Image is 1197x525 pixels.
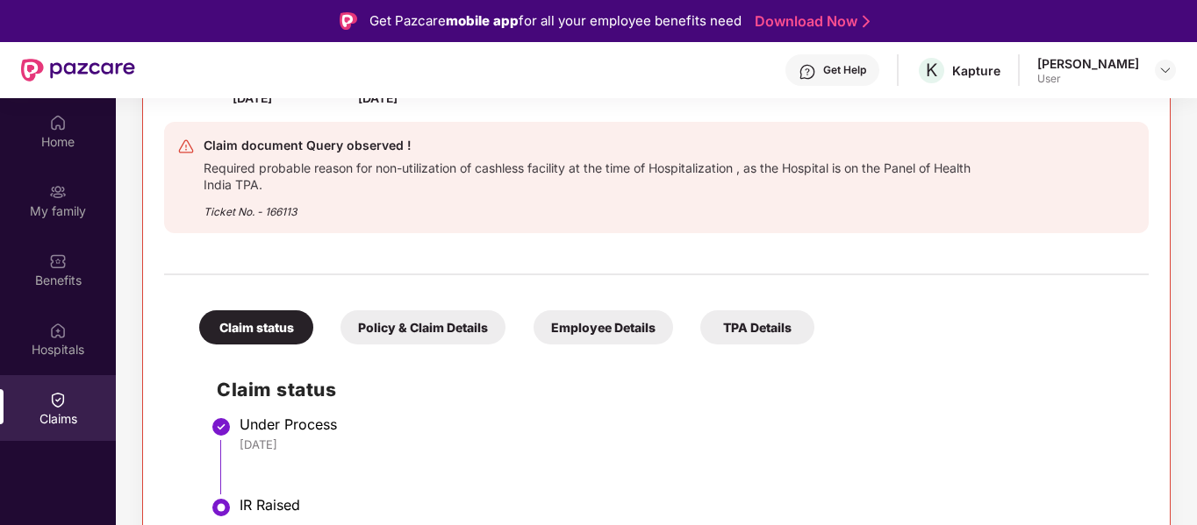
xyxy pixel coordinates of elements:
[204,193,976,220] div: Ticket No. - 166113
[1037,72,1139,86] div: User
[49,252,67,270] img: svg+xml;base64,PHN2ZyBpZD0iQmVuZWZpdHMiIHhtbG5zPSJodHRwOi8vd3d3LnczLm9yZy8yMDAwL3N2ZyIgd2lkdGg9Ij...
[755,12,864,31] a: Download Now
[799,63,816,81] img: svg+xml;base64,PHN2ZyBpZD0iSGVscC0zMngzMiIgeG1sbnM9Imh0dHA6Ly93d3cudzMub3JnLzIwMDAvc3ZnIiB3aWR0aD...
[240,496,1131,514] div: IR Raised
[1158,63,1172,77] img: svg+xml;base64,PHN2ZyBpZD0iRHJvcGRvd24tMzJ4MzIiIHhtbG5zPSJodHRwOi8vd3d3LnczLm9yZy8yMDAwL3N2ZyIgd2...
[21,59,135,82] img: New Pazcare Logo
[49,322,67,339] img: svg+xml;base64,PHN2ZyBpZD0iSG9zcGl0YWxzIiB4bWxucz0iaHR0cDovL3d3dy53My5vcmcvMjAwMC9zdmciIHdpZHRoPS...
[240,415,1131,433] div: Under Process
[240,436,1131,452] div: [DATE]
[217,375,1131,404] h2: Claim status
[211,416,232,437] img: svg+xml;base64,PHN2ZyBpZD0iU3RlcC1Eb25lLTMyeDMyIiB4bWxucz0iaHR0cDovL3d3dy53My5vcmcvMjAwMC9zdmciIH...
[49,391,67,408] img: svg+xml;base64,PHN2ZyBpZD0iQ2xhaW0iIHhtbG5zPSJodHRwOi8vd3d3LnczLm9yZy8yMDAwL3N2ZyIgd2lkdGg9IjIwIi...
[534,310,673,344] div: Employee Details
[1037,55,1139,72] div: [PERSON_NAME]
[340,310,505,344] div: Policy & Claim Details
[700,310,814,344] div: TPA Details
[177,138,195,155] img: svg+xml;base64,PHN2ZyB4bWxucz0iaHR0cDovL3d3dy53My5vcmcvMjAwMC9zdmciIHdpZHRoPSIyNCIgaGVpZ2h0PSIyNC...
[340,12,357,30] img: Logo
[952,62,1000,79] div: Kapture
[199,310,313,344] div: Claim status
[211,497,232,518] img: svg+xml;base64,PHN2ZyBpZD0iU3RlcC1BY3RpdmUtMzJ4MzIiIHhtbG5zPSJodHRwOi8vd3d3LnczLm9yZy8yMDAwL3N2Zy...
[823,63,866,77] div: Get Help
[204,135,976,156] div: Claim document Query observed !
[446,12,519,29] strong: mobile app
[49,183,67,201] img: svg+xml;base64,PHN2ZyB3aWR0aD0iMjAiIGhlaWdodD0iMjAiIHZpZXdCb3g9IjAgMCAyMCAyMCIgZmlsbD0ibm9uZSIgeG...
[204,156,976,193] div: Required probable reason for non-utilization of cashless facility at the time of Hospitalization ...
[863,12,870,31] img: Stroke
[49,114,67,131] img: svg+xml;base64,PHN2ZyBpZD0iSG9tZSIgeG1sbnM9Imh0dHA6Ly93d3cudzMub3JnLzIwMDAvc3ZnIiB3aWR0aD0iMjAiIG...
[926,60,937,81] span: K
[369,11,742,32] div: Get Pazcare for all your employee benefits need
